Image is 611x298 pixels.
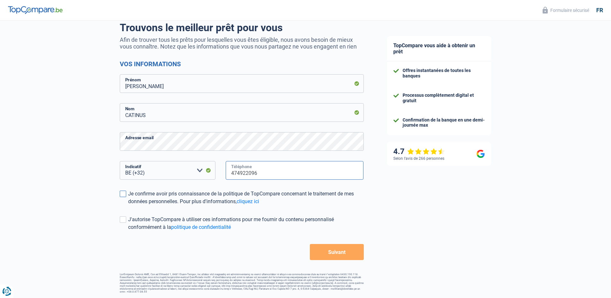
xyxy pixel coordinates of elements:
div: TopCompare vous aide à obtenir un prêt [387,36,491,61]
div: Processus complètement digital et gratuit [403,93,485,104]
p: Afin de trouver tous les prêts pour lesquelles vous êtes éligible, nous avons besoin de mieux vou... [120,36,364,50]
div: Confirmation de la banque en une demi-journée max [403,117,485,128]
h1: Trouvons le meilleur prêt pour vous [120,22,364,34]
div: Selon l’avis de 266 personnes [393,156,444,161]
footer: LorEmipsum Dolorsi AME, Con ad Elitsedd 1, 8481 Eiusm-Tempor, inc utlabor etd magnaaliq eni admin... [120,273,364,293]
img: TopCompare Logo [8,6,63,14]
button: Formulaire sécurisé [539,5,593,15]
div: J'autorise TopCompare à utiliser ces informations pour me fournir du contenu personnalisé conform... [128,216,364,231]
h2: Vos informations [120,60,364,68]
div: fr [596,7,603,14]
button: Suivant [310,244,363,260]
div: Offres instantanées de toutes les banques [403,68,485,79]
a: cliquez ici [237,198,259,204]
div: Je confirme avoir pris connaissance de la politique de TopCompare concernant le traitement de mes... [128,190,364,205]
a: politique de confidentialité [171,224,231,230]
input: 401020304 [226,161,364,180]
div: 4.7 [393,147,445,156]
